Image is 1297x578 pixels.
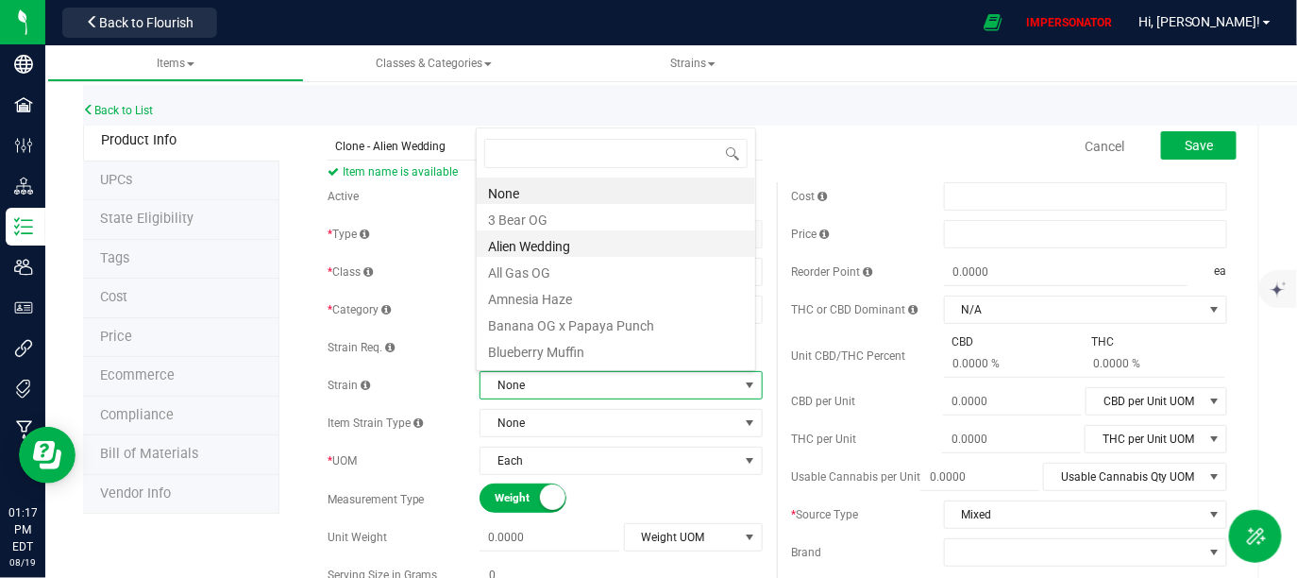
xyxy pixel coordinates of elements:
[791,303,918,316] span: THC or CBD Dominant
[14,95,33,114] inline-svg: Facilities
[14,136,33,155] inline-svg: Configuration
[920,464,1038,490] input: 0.0000
[14,177,33,195] inline-svg: Distribution
[1203,297,1226,323] span: select
[328,132,764,161] input: Item name
[100,329,132,345] span: Price
[791,395,855,408] span: CBD per Unit
[480,448,738,474] span: Each
[1161,131,1237,160] button: Save
[945,501,1203,528] span: Mixed
[1085,350,1225,377] input: 0.0000 %
[945,297,1203,323] span: N/A
[101,132,177,148] span: Product Info
[100,289,127,305] span: Cost
[14,420,33,439] inline-svg: Manufacturing
[942,426,1080,452] input: 0.0000
[14,339,33,358] inline-svg: Integrations
[1085,137,1124,156] a: Cancel
[1185,138,1213,153] span: Save
[1044,464,1203,490] span: Usable Cannabis Qty UOM
[14,55,33,74] inline-svg: Company
[944,333,981,350] span: CBD
[328,228,369,241] span: Type
[14,298,33,317] inline-svg: User Roles
[1019,14,1120,31] p: IMPERSONATOR
[328,190,359,203] span: Active
[670,57,716,70] span: Strains
[1203,426,1226,452] span: select
[14,217,33,236] inline-svg: Inventory
[8,504,37,555] p: 01:17 PM EDT
[100,485,171,501] span: Vendor Info
[791,470,920,484] span: Usable Cannabis per Unit
[495,484,580,512] span: Weight
[8,555,37,569] p: 08/19
[328,493,425,506] span: Measurement Type
[944,259,1188,285] input: 0.0000
[791,546,821,559] span: Brand
[328,303,391,316] span: Category
[62,8,217,38] button: Back to Flourish
[157,57,194,70] span: Items
[1138,14,1261,29] span: Hi, [PERSON_NAME]!
[328,161,764,183] span: Item name is available
[625,524,738,551] span: Weight UOM
[791,190,827,203] span: Cost
[943,388,1082,415] input: 0.0000
[100,211,194,227] span: Tag
[791,508,858,521] span: Source Type
[480,372,738,399] span: None
[14,258,33,277] inline-svg: Users
[791,433,856,446] span: THC per Unit
[83,104,153,117] a: Back to List
[791,265,872,279] span: Reorder Point
[1203,501,1226,528] span: select
[1203,464,1226,490] span: select
[100,250,129,266] span: Tag
[1086,388,1203,415] span: CBD per Unit UOM
[738,448,762,474] span: select
[480,410,738,436] span: None
[328,341,395,354] span: Strain Req.
[1086,426,1203,452] span: THC per Unit UOM
[944,350,1085,377] input: 0.0000 %
[328,265,373,279] span: Class
[1229,510,1282,563] button: Toggle Menu
[19,427,76,484] iframe: Resource center
[791,228,829,241] span: Price
[100,446,198,462] span: Bill of Materials
[480,524,620,551] input: 0.0000
[100,367,175,383] span: Ecommerce
[1085,333,1122,350] span: THC
[738,524,762,551] span: select
[791,349,905,363] span: Unit CBD/THC Percent
[328,454,357,467] span: UOM
[1203,388,1226,415] span: select
[100,172,132,188] span: Tag
[328,416,423,430] span: Item Strain Type
[1215,259,1227,286] span: ea
[328,531,387,544] span: Unit Weight
[99,15,194,30] span: Back to Flourish
[100,407,174,423] span: Compliance
[971,4,1014,41] span: Open Ecommerce Menu
[14,380,33,399] inline-svg: Tags
[376,57,492,70] span: Classes & Categories
[328,379,370,392] span: Strain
